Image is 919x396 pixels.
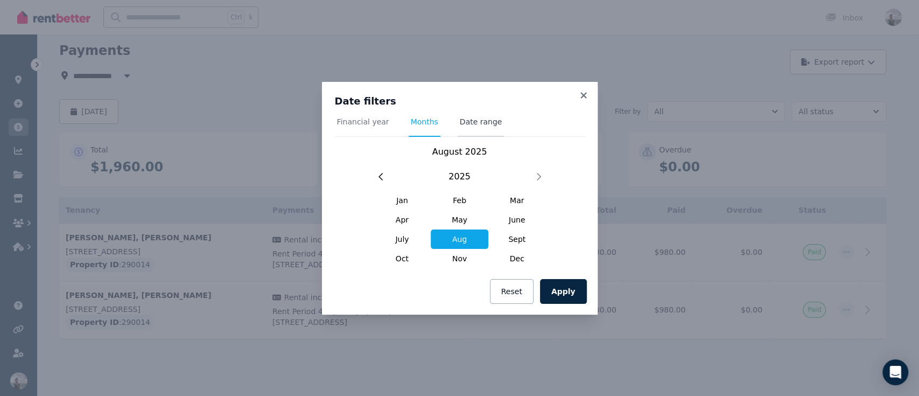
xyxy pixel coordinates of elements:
span: Mar [488,191,546,210]
h3: Date filters [335,95,585,108]
span: 2025 [448,170,471,183]
span: Apr [374,210,431,230]
span: Jan [374,191,431,210]
span: Sept [488,230,546,249]
span: August 2025 [432,147,487,157]
span: Date range [460,116,502,127]
span: Nov [431,249,488,268]
span: Months [411,116,438,127]
nav: Tabs [335,116,585,137]
span: July [374,230,431,249]
span: Dec [488,249,546,268]
span: June [488,210,546,230]
span: Aug [431,230,488,249]
button: Reset [490,279,534,304]
span: Oct [374,249,431,268]
span: May [431,210,488,230]
div: Open Intercom Messenger [882,359,908,385]
span: Feb [431,191,488,210]
span: Financial year [337,116,389,127]
button: Apply [540,279,587,304]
